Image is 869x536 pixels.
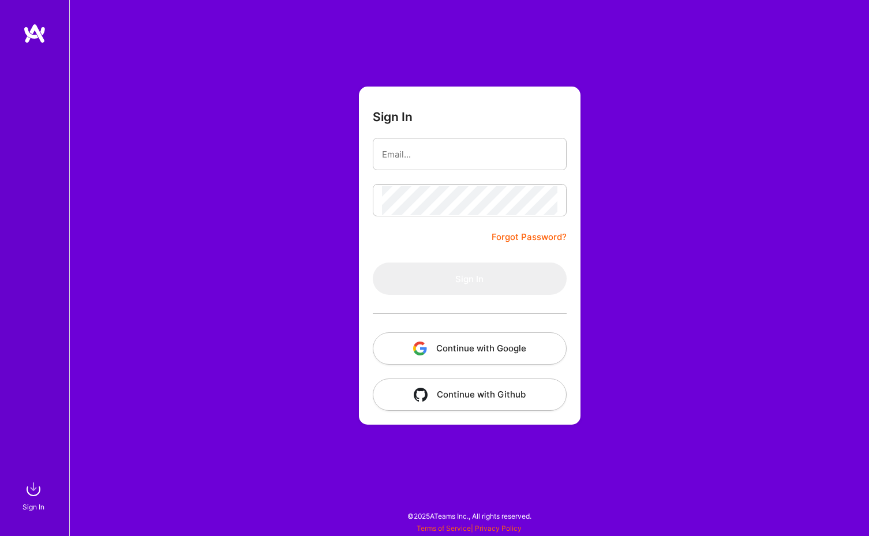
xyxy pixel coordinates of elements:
[373,378,567,411] button: Continue with Github
[417,524,471,533] a: Terms of Service
[373,263,567,295] button: Sign In
[413,342,427,355] img: icon
[23,501,44,513] div: Sign In
[492,230,567,244] a: Forgot Password?
[22,478,45,501] img: sign in
[417,524,522,533] span: |
[414,388,428,402] img: icon
[382,140,557,169] input: Email...
[475,524,522,533] a: Privacy Policy
[24,478,45,513] a: sign inSign In
[69,501,869,530] div: © 2025 ATeams Inc., All rights reserved.
[373,332,567,365] button: Continue with Google
[23,23,46,44] img: logo
[373,110,413,124] h3: Sign In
